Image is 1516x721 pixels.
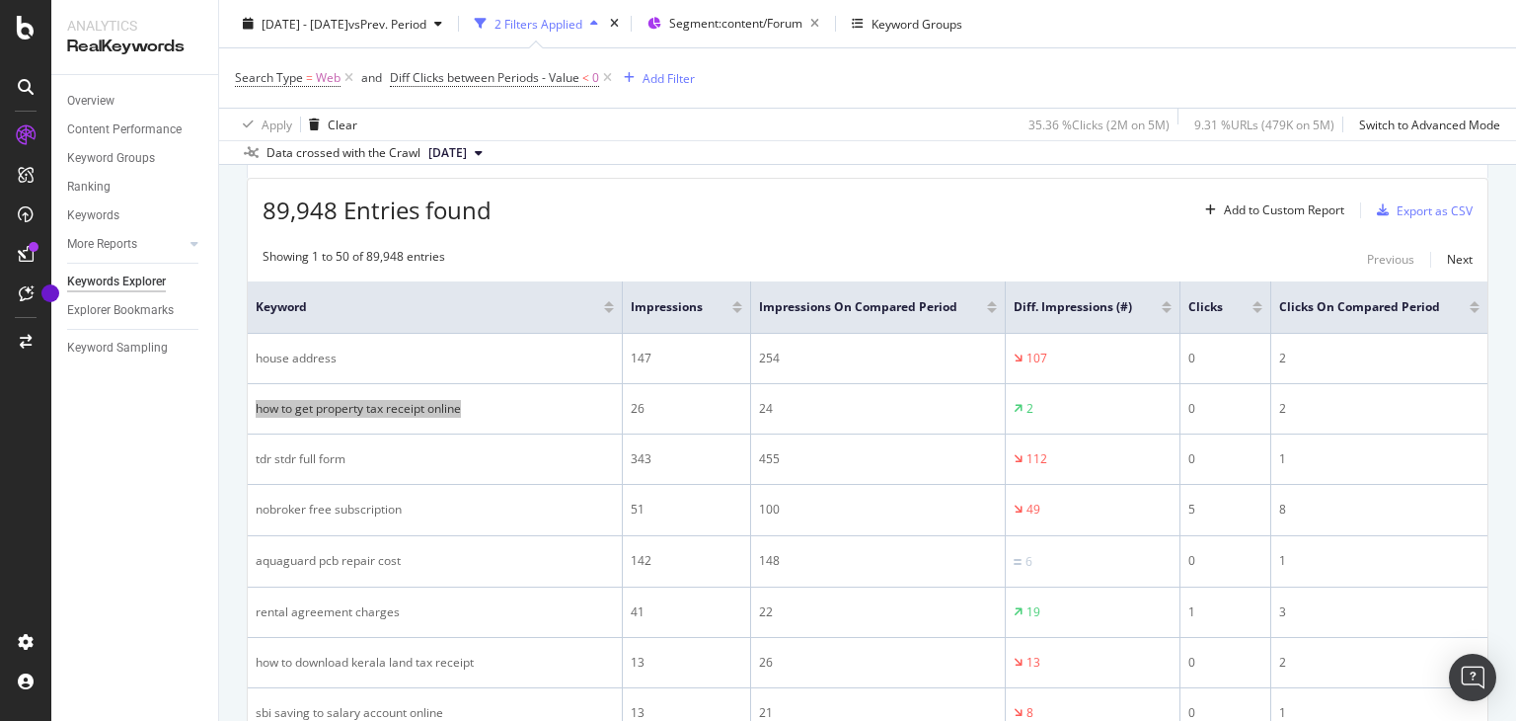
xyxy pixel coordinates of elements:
a: Keyword Sampling [67,338,204,359]
span: Search Type [235,69,303,86]
button: Previous [1367,248,1414,272]
span: Clicks [1188,298,1223,316]
button: Apply [235,109,292,140]
div: aquaguard pcb repair cost [256,552,614,570]
div: 142 [631,552,742,570]
div: Open Intercom Messenger [1449,654,1496,701]
div: 1 [1188,603,1262,621]
span: Web [316,64,341,92]
div: Previous [1367,251,1414,268]
span: Diff Clicks between Periods - Value [390,69,579,86]
div: Keyword Groups [872,15,962,32]
div: 0 [1188,450,1262,468]
div: Add to Custom Report [1224,204,1344,216]
div: Apply [262,116,292,132]
div: tdr stdr full form [256,450,614,468]
div: rental agreement charges [256,603,614,621]
div: 0 [1188,400,1262,418]
div: 455 [759,450,997,468]
button: [DATE] [420,141,491,165]
a: Keywords Explorer [67,272,204,292]
div: Ranking [67,177,111,198]
div: Showing 1 to 50 of 89,948 entries [263,248,445,272]
div: house address [256,350,614,367]
span: = [306,69,313,86]
div: 51 [631,501,742,519]
div: 49 [1026,501,1040,519]
div: Clear [328,116,357,132]
div: Data crossed with the Crawl [266,144,420,162]
button: Segment:content/Forum [640,8,827,40]
span: < [582,69,589,86]
div: Keyword Sampling [67,338,168,359]
div: 2 [1026,400,1033,418]
span: [DATE] - [DATE] [262,15,348,32]
div: how to download kerala land tax receipt [256,654,614,672]
div: 0 [1188,552,1262,570]
div: 343 [631,450,742,468]
div: 35.36 % Clicks ( 2M on 5M ) [1028,116,1170,132]
button: Switch to Advanced Mode [1351,109,1500,140]
div: 5 [1188,501,1262,519]
div: 26 [631,400,742,418]
div: Keywords [67,205,119,226]
div: 9.31 % URLs ( 479K on 5M ) [1194,116,1334,132]
div: 41 [631,603,742,621]
div: 6 [1025,553,1032,571]
div: 0 [1188,654,1262,672]
div: how to get property tax receipt online [256,400,614,418]
div: 254 [759,350,997,367]
div: 26 [759,654,997,672]
button: Keyword Groups [844,8,970,40]
span: Impressions [631,298,703,316]
div: 2 [1279,350,1479,367]
a: Ranking [67,177,204,198]
div: 2 [1279,654,1479,672]
span: Impressions On Compared Period [759,298,957,316]
div: 2 Filters Applied [494,15,582,32]
span: vs Prev. Period [348,15,426,32]
span: Segment: content/Forum [669,15,802,32]
button: Add Filter [616,66,695,90]
div: 1 [1279,552,1479,570]
div: Next [1447,251,1473,268]
span: 2025 Aug. 4th [428,144,467,162]
div: Content Performance [67,120,182,140]
div: Overview [67,91,114,112]
div: RealKeywords [67,36,202,58]
div: 13 [1026,654,1040,672]
a: Explorer Bookmarks [67,300,204,321]
div: More Reports [67,234,137,255]
a: Content Performance [67,120,204,140]
div: 112 [1026,450,1047,468]
span: Keyword [256,298,574,316]
div: 24 [759,400,997,418]
div: 148 [759,552,997,570]
button: 2 Filters Applied [467,8,606,40]
div: 0 [1188,350,1262,367]
div: 1 [1279,450,1479,468]
a: Keyword Groups [67,148,204,169]
div: 13 [631,654,742,672]
div: Explorer Bookmarks [67,300,174,321]
button: Add to Custom Report [1197,195,1344,226]
div: 147 [631,350,742,367]
a: More Reports [67,234,185,255]
div: 19 [1026,603,1040,621]
button: Export as CSV [1369,195,1473,226]
div: Analytics [67,16,202,36]
div: 100 [759,501,997,519]
button: [DATE] - [DATE]vsPrev. Period [235,8,450,40]
div: 3 [1279,603,1479,621]
a: Keywords [67,205,204,226]
div: Add Filter [643,69,695,86]
div: Keywords Explorer [67,272,166,292]
div: Switch to Advanced Mode [1359,116,1500,132]
div: Tooltip anchor [41,284,59,302]
a: Overview [67,91,204,112]
div: 22 [759,603,997,621]
div: 107 [1026,350,1047,367]
span: 0 [592,64,599,92]
img: Equal [1014,559,1022,565]
div: 8 [1279,501,1479,519]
